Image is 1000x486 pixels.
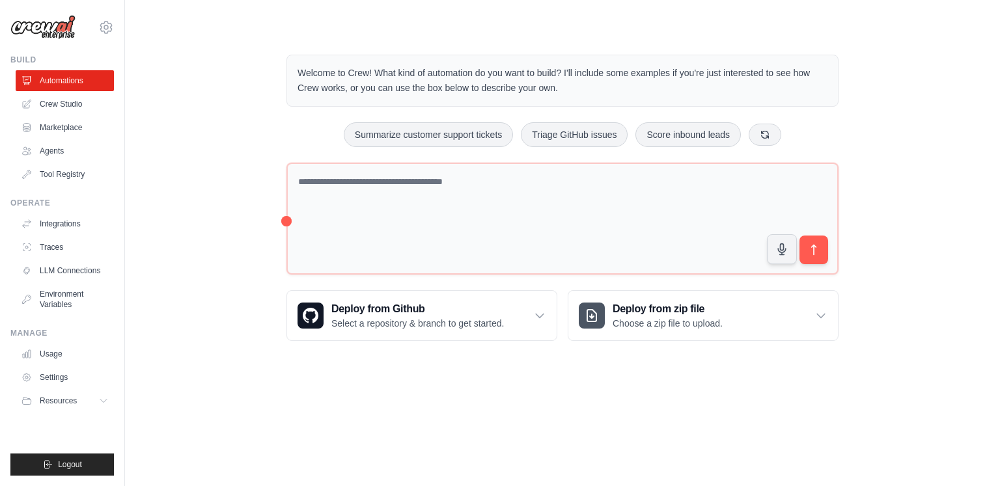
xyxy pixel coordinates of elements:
[16,94,114,115] a: Crew Studio
[10,328,114,338] div: Manage
[344,122,513,147] button: Summarize customer support tickets
[298,66,827,96] p: Welcome to Crew! What kind of automation do you want to build? I'll include some examples if you'...
[16,390,114,411] button: Resources
[16,237,114,258] a: Traces
[521,122,628,147] button: Triage GitHub issues
[331,317,504,330] p: Select a repository & branch to get started.
[16,284,114,315] a: Environment Variables
[635,122,741,147] button: Score inbound leads
[10,198,114,208] div: Operate
[10,55,114,65] div: Build
[16,344,114,364] a: Usage
[613,301,723,317] h3: Deploy from zip file
[16,70,114,91] a: Automations
[16,260,114,281] a: LLM Connections
[40,396,77,406] span: Resources
[16,141,114,161] a: Agents
[331,301,504,317] h3: Deploy from Github
[10,15,76,40] img: Logo
[58,459,82,470] span: Logout
[935,424,1000,486] iframe: Chat Widget
[935,424,1000,486] div: Widget de chat
[16,213,114,234] a: Integrations
[16,164,114,185] a: Tool Registry
[10,453,114,476] button: Logout
[613,317,723,330] p: Choose a zip file to upload.
[16,367,114,388] a: Settings
[16,117,114,138] a: Marketplace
